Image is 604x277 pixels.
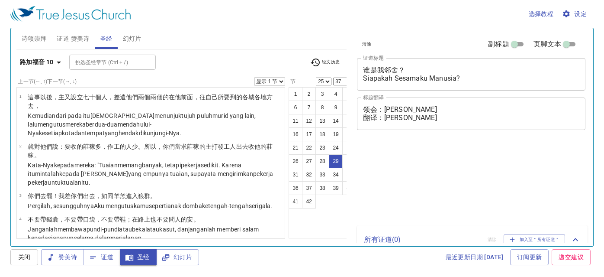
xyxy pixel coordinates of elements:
[46,216,199,223] wg941: 錢囊
[51,202,273,209] wg5217: , sesungguhnya
[329,154,343,168] button: 29
[517,252,542,263] span: 订阅更新
[156,249,199,265] button: 幻灯片
[329,127,343,141] button: 19
[123,33,141,44] span: 幻灯片
[315,127,329,141] button: 18
[289,114,302,128] button: 11
[28,112,256,137] wg3326: dari pada itu
[315,101,329,114] button: 8
[28,161,282,187] p: Kata-Nya
[289,141,302,155] button: 21
[329,101,343,114] button: 9
[28,102,40,109] wg5117: 去，
[289,101,302,114] button: 6
[559,252,584,263] span: 递交建议
[289,127,302,141] button: 16
[202,202,273,209] wg704: ke
[329,181,343,195] button: 39
[28,143,273,159] wg3004: ：要收的莊稼
[34,152,40,159] wg2326: 。
[71,192,156,199] wg649: 你們
[270,202,272,209] wg3074: .
[10,249,38,265] button: 关闭
[28,94,273,109] wg2962: 又
[342,87,356,101] button: 5
[34,216,199,223] wg3361: 要帶
[84,249,120,265] button: 证道
[28,94,273,109] wg322: 七十
[28,93,282,110] p: 這事
[305,56,345,69] button: 经文历史
[28,226,259,241] wg905: atau
[28,225,282,242] p: Janganlah
[48,252,77,263] span: 赞美诗
[19,193,21,198] span: 3
[74,235,143,241] wg3367: selama dalam
[208,202,272,209] wg1722: tengah-tengah
[19,94,21,99] span: 1
[62,130,182,137] wg3956: kota
[329,141,343,155] button: 24
[302,195,316,209] button: 42
[353,139,541,222] iframe: from-child
[18,79,77,84] label: 上一节 (←, ↑) 下一节 (→, ↓)
[342,127,356,141] button: 20
[28,111,282,137] p: Kemudian
[175,216,199,223] wg782: 人
[107,216,199,223] wg3366: 要帶鞋
[552,249,591,265] a: 递交建议
[28,112,256,137] wg5023: [DEMOGRAPHIC_DATA]
[28,94,273,109] wg2532: 設立
[83,192,157,199] wg5209: 出去，如同
[329,87,343,101] button: 4
[74,130,182,137] wg4172: dan
[329,114,343,128] button: 14
[95,216,199,223] wg4082: ，不
[28,142,282,160] p: 就
[114,192,157,199] wg5613: 羊羔
[357,39,376,49] button: 清除
[28,143,273,159] wg846: 說
[28,215,282,224] p: 不
[28,162,275,186] wg4183: , tetapi
[289,79,296,84] label: 节
[28,94,273,109] wg1440: 個人，差遣
[28,94,273,109] wg303: 兩個
[16,54,67,70] button: 路加福音 10
[20,57,54,68] b: 路加福音 10
[302,127,316,141] button: 17
[112,235,143,241] wg2596: perjalanan
[126,216,199,223] wg5266: ；在
[167,202,272,209] wg5613: anak domba
[28,143,273,159] wg2040: 少
[302,168,316,182] button: 32
[48,179,90,186] wg2040: untuk
[28,94,273,109] wg649: 他們
[289,168,302,182] button: 31
[509,236,560,244] span: 加入至＂所有证道＂
[180,130,182,137] wg2064: .
[72,57,139,67] input: Type Bible Reference
[289,87,302,101] button: 1
[150,216,199,223] wg3598: 也
[28,162,275,186] wg3004: kepada
[126,192,157,199] wg704: 進入
[529,9,554,20] span: 选择教程
[89,179,90,186] wg846: .
[28,143,273,159] wg3641: 。所以
[302,141,316,155] button: 22
[28,121,181,137] wg846: berdua-dua
[315,168,329,182] button: 33
[362,40,371,48] span: 清除
[157,216,199,223] wg2532: 不要問
[315,114,329,128] button: 13
[105,130,182,137] wg5117: yang
[28,162,275,186] wg3641: . Karena itu
[181,216,199,223] wg3367: 的安。
[45,130,182,137] wg1519: setiap
[533,39,562,49] span: 页脚文本
[28,143,273,159] wg3767: 對
[28,226,259,241] wg3361: membawa
[342,114,356,128] button: 15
